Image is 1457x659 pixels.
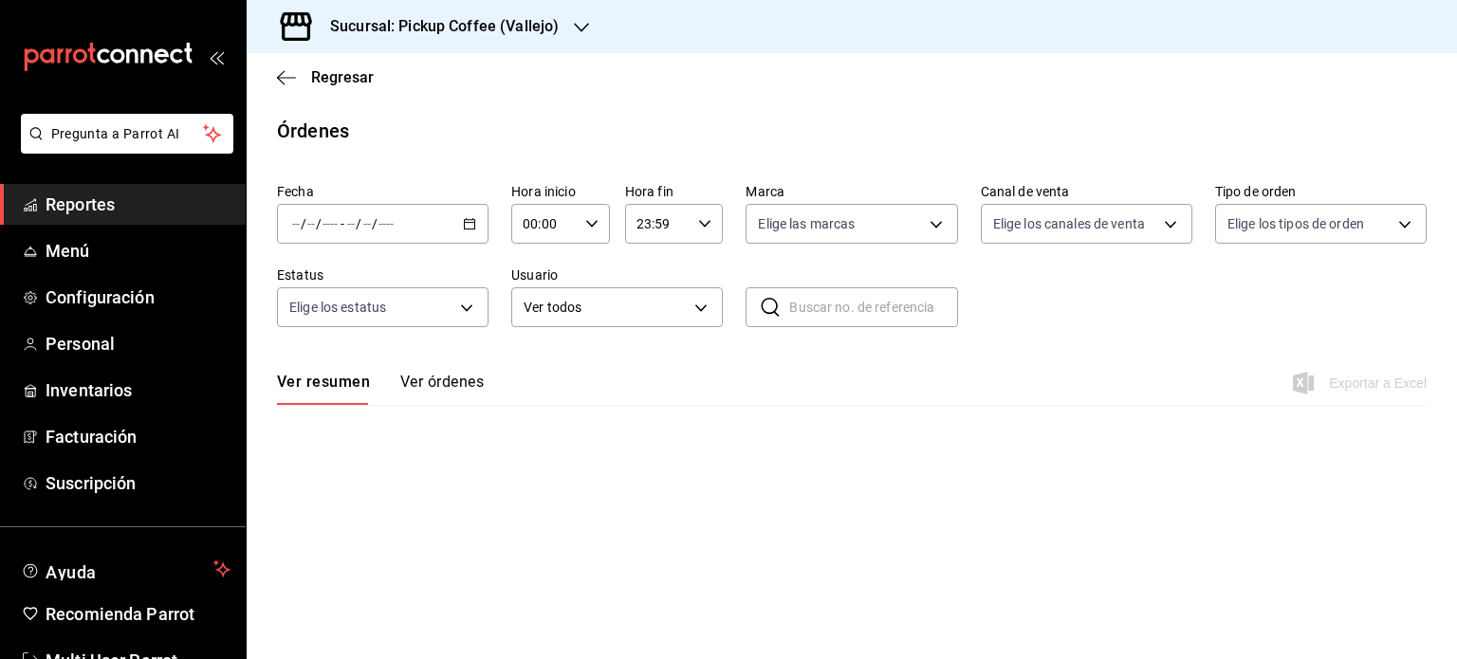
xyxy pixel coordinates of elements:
label: Tipo de orden [1215,185,1427,198]
label: Marca [746,185,957,198]
button: Ver órdenes [400,373,484,405]
label: Hora fin [625,185,724,198]
label: Fecha [277,185,489,198]
a: Pregunta a Parrot AI [13,137,233,157]
span: Configuración [46,284,231,310]
div: navigation tabs [277,373,484,405]
button: Regresar [277,68,374,86]
span: / [301,216,306,231]
label: Hora inicio [511,185,610,198]
span: Elige los tipos de orden [1227,214,1364,233]
span: / [372,216,378,231]
span: Ver todos [524,298,688,318]
span: Pregunta a Parrot AI [51,124,204,144]
input: Buscar no. de referencia [789,288,957,326]
span: Facturación [46,424,231,449]
span: Elige los estatus [289,298,386,317]
span: / [356,216,361,231]
span: Elige los canales de venta [993,214,1145,233]
button: Ver resumen [277,373,370,405]
span: Personal [46,331,231,357]
button: Pregunta a Parrot AI [21,114,233,154]
input: -- [362,216,372,231]
span: Ayuda [46,558,206,580]
input: ---- [378,216,395,231]
span: Inventarios [46,377,231,403]
span: Suscripción [46,470,231,496]
label: Canal de venta [981,185,1192,198]
span: - [341,216,344,231]
span: Menú [46,238,231,264]
label: Estatus [277,268,489,282]
span: / [316,216,322,231]
span: Elige las marcas [758,214,855,233]
input: -- [346,216,356,231]
label: Usuario [511,268,723,282]
input: ---- [322,216,339,231]
button: open_drawer_menu [209,49,224,64]
input: -- [291,216,301,231]
input: -- [306,216,316,231]
span: Reportes [46,192,231,217]
div: Órdenes [277,117,349,145]
span: Recomienda Parrot [46,601,231,627]
span: Regresar [311,68,374,86]
h3: Sucursal: Pickup Coffee (Vallejo) [315,15,559,38]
